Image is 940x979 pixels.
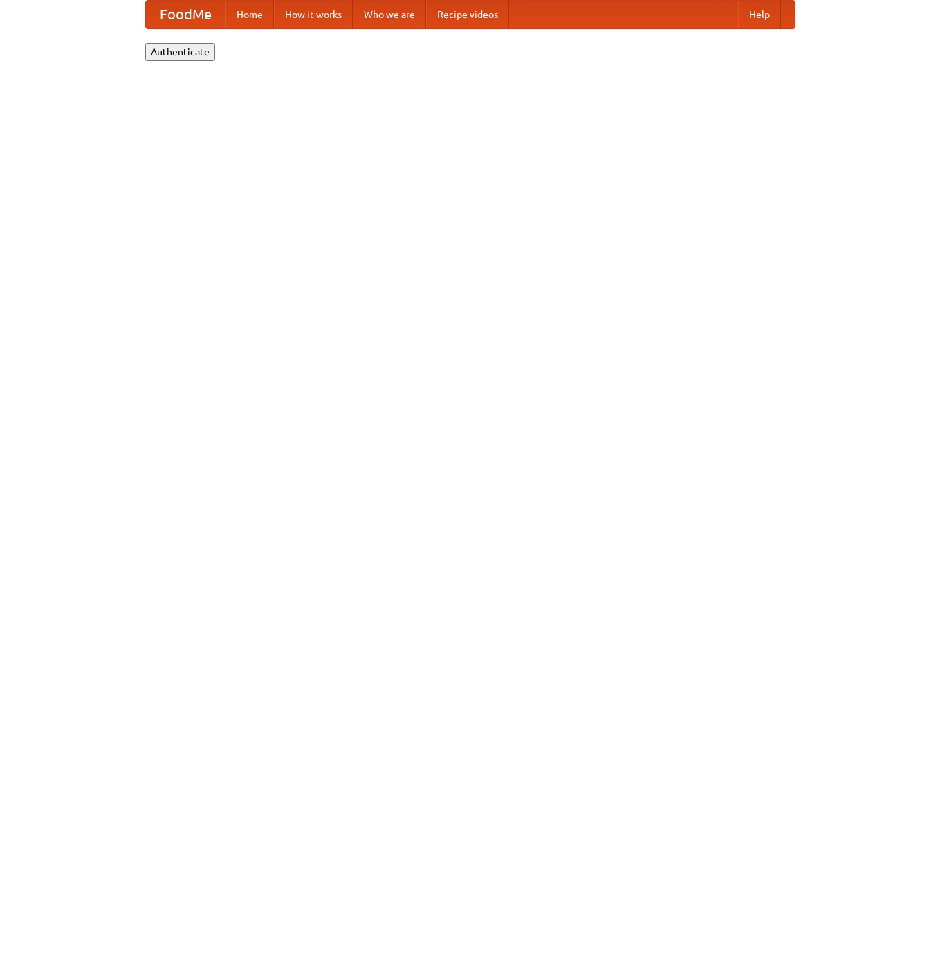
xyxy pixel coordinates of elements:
[145,46,215,57] a: Authenticate
[353,1,426,28] a: Who we are
[225,1,274,28] a: Home
[274,1,353,28] a: How it works
[146,1,225,28] a: FoodMe
[426,1,509,28] a: Recipe videos
[738,1,781,28] a: Help
[145,43,215,61] button: Authenticate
